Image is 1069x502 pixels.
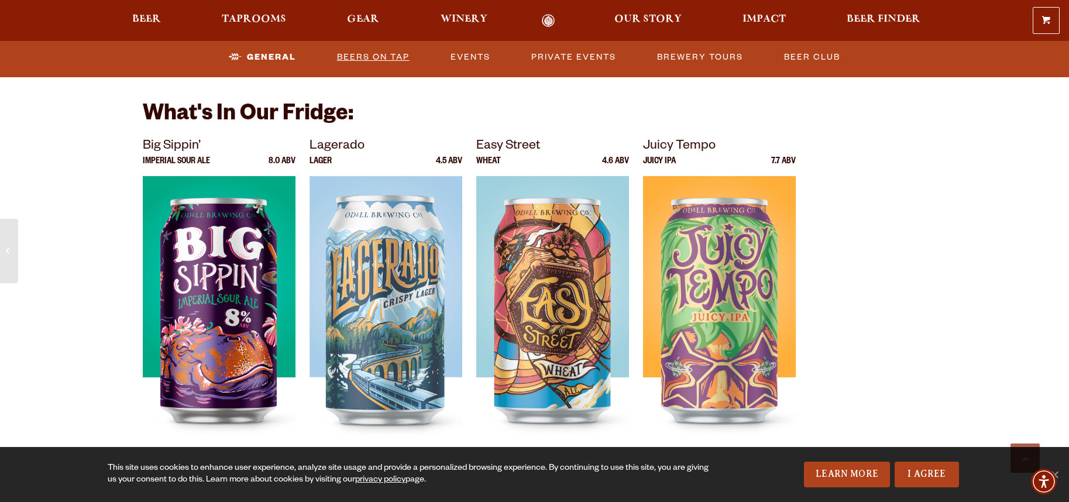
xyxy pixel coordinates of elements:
[652,44,748,71] a: Brewery Tours
[643,176,796,469] img: Juicy Tempo
[476,157,501,176] p: Wheat
[607,14,689,27] a: Our Story
[143,136,295,469] a: Big Sippin’ Imperial Sour Ale 8.0 ABV Big Sippin’ Big Sippin’
[779,44,845,71] a: Beer Club
[143,157,210,176] p: Imperial Sour Ale
[339,14,387,27] a: Gear
[743,15,786,24] span: Impact
[1031,469,1057,494] div: Accessibility Menu
[433,14,495,27] a: Winery
[527,14,570,27] a: Odell Home
[643,157,676,176] p: Juicy IPA
[347,15,379,24] span: Gear
[224,44,301,71] a: General
[771,157,796,176] p: 7.7 ABV
[310,176,462,469] img: Lagerado
[527,44,621,71] a: Private Events
[476,136,629,469] a: Easy Street Wheat 4.6 ABV Easy Street Easy Street
[839,14,928,27] a: Beer Finder
[310,157,332,176] p: Lager
[643,136,796,469] a: Juicy Tempo Juicy IPA 7.7 ABV Juicy Tempo Juicy Tempo
[476,136,629,157] p: Easy Street
[847,15,920,24] span: Beer Finder
[143,176,295,469] img: Big Sippin’
[895,462,959,487] a: I Agree
[602,157,629,176] p: 4.6 ABV
[1010,443,1040,473] a: Scroll to top
[446,44,495,71] a: Events
[441,15,487,24] span: Winery
[310,136,462,469] a: Lagerado Lager 4.5 ABV Lagerado Lagerado
[332,44,414,71] a: Beers on Tap
[222,15,286,24] span: Taprooms
[269,157,295,176] p: 8.0 ABV
[436,157,462,176] p: 4.5 ABV
[355,476,405,485] a: privacy policy
[614,15,682,24] span: Our Story
[143,136,295,157] p: Big Sippin’
[143,101,779,136] h3: What's in our fridge:
[125,14,169,27] a: Beer
[476,176,629,469] img: Easy Street
[108,463,714,486] div: This site uses cookies to enhance user experience, analyze site usage and provide a personalized ...
[804,462,890,487] a: Learn More
[643,136,796,157] p: Juicy Tempo
[132,15,161,24] span: Beer
[735,14,793,27] a: Impact
[214,14,294,27] a: Taprooms
[310,136,462,157] p: Lagerado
